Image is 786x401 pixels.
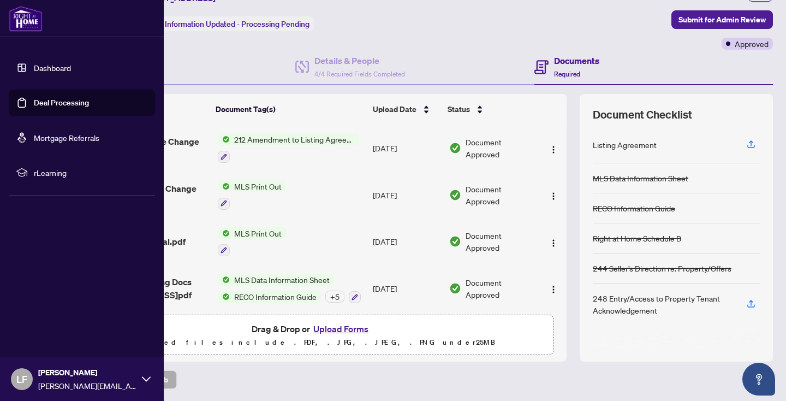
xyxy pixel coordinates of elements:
[77,336,546,349] p: Supported files include .PDF, .JPG, .JPEG, .PNG under 25 MB
[218,227,286,257] button: Status IconMLS Print Out
[9,5,43,32] img: logo
[165,19,309,29] span: Information Updated - Processing Pending
[593,232,681,244] div: Right at Home Schedule B
[211,94,368,125] th: Document Tag(s)
[16,371,27,387] span: LF
[218,227,230,239] img: Status Icon
[230,274,334,286] span: MLS Data Information Sheet
[466,276,535,300] span: Document Approved
[554,70,580,78] span: Required
[549,192,558,200] img: Logo
[545,139,562,157] button: Logo
[735,38,769,50] span: Approved
[449,282,461,294] img: Document Status
[218,133,230,145] img: Status Icon
[549,239,558,247] img: Logo
[368,125,444,172] td: [DATE]
[449,142,461,154] img: Document Status
[368,94,443,125] th: Upload Date
[466,229,535,253] span: Document Approved
[449,189,461,201] img: Document Status
[549,285,558,294] img: Logo
[218,180,230,192] img: Status Icon
[218,133,359,163] button: Status Icon212 Amendment to Listing Agreement - Authority to Offer for Lease Price Change/Extensi...
[230,227,286,239] span: MLS Print Out
[230,133,359,145] span: 212 Amendment to Listing Agreement - Authority to Offer for Lease Price Change/Extension/Amendmen...
[443,94,537,125] th: Status
[325,291,344,303] div: + 5
[368,265,444,312] td: [DATE]
[38,367,136,379] span: [PERSON_NAME]
[373,103,416,115] span: Upload Date
[554,54,599,67] h4: Documents
[34,98,89,108] a: Deal Processing
[310,322,372,336] button: Upload Forms
[678,11,766,28] span: Submit for Admin Review
[545,280,562,297] button: Logo
[593,292,734,316] div: 248 Entry/Access to Property Tenant Acknowledgement
[593,262,731,274] div: 244 Seller’s Direction re: Property/Offers
[593,139,657,151] div: Listing Agreement
[218,274,230,286] img: Status Icon
[218,274,361,303] button: Status IconMLS Data Information SheetStatus IconRECO Information Guide+5
[230,291,321,303] span: RECO Information Guide
[230,180,286,192] span: MLS Print Out
[742,363,775,396] button: Open asap
[135,16,314,31] div: Status:
[368,219,444,266] td: [DATE]
[218,291,230,303] img: Status Icon
[593,107,692,122] span: Document Checklist
[593,202,675,214] div: RECO Information Guide
[549,145,558,154] img: Logo
[368,172,444,219] td: [DATE]
[314,54,405,67] h4: Details & People
[70,315,553,356] span: Drag & Drop orUpload FormsSupported files include .PDF, .JPG, .JPEG, .PNG under25MB
[466,136,535,160] span: Document Approved
[34,63,71,73] a: Dashboard
[34,133,99,143] a: Mortgage Referrals
[545,233,562,250] button: Logo
[466,183,535,207] span: Document Approved
[449,235,461,247] img: Document Status
[593,172,688,184] div: MLS Data Information Sheet
[671,10,773,29] button: Submit for Admin Review
[218,180,286,210] button: Status IconMLS Print Out
[38,380,136,392] span: [PERSON_NAME][EMAIL_ADDRESS][PERSON_NAME][DOMAIN_NAME]
[545,186,562,204] button: Logo
[314,70,405,78] span: 4/4 Required Fields Completed
[34,167,147,179] span: rLearning
[252,322,372,336] span: Drag & Drop or
[448,103,470,115] span: Status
